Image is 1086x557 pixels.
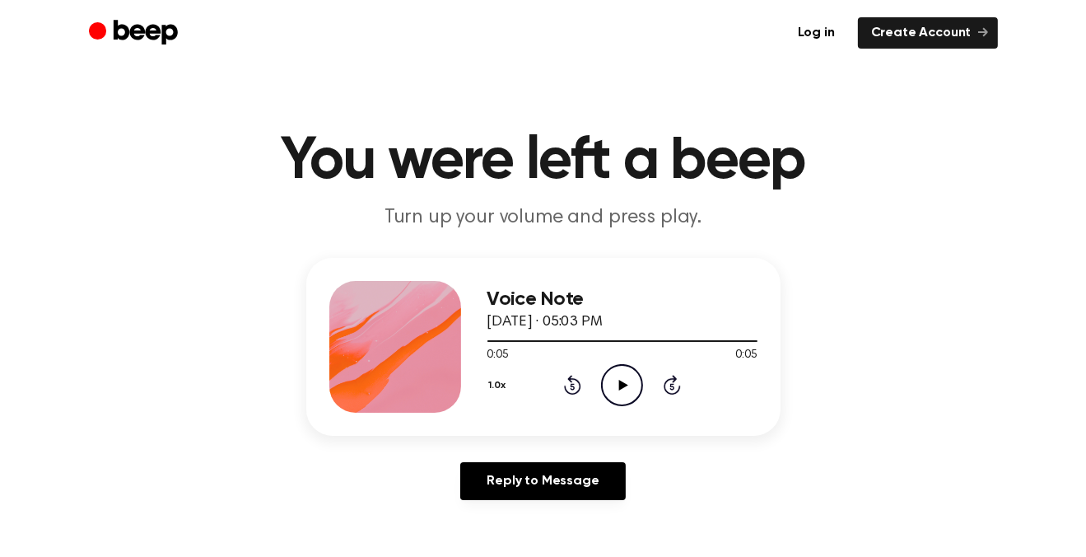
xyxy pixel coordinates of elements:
h3: Voice Note [487,288,757,311]
button: 1.0x [487,372,513,400]
a: Beep [89,17,182,49]
span: [DATE] · 05:03 PM [487,315,603,330]
p: Turn up your volume and press play. [227,204,860,232]
h1: You were left a beep [122,132,965,191]
span: 0:05 [735,347,757,364]
a: Reply to Message [460,462,625,500]
span: 0:05 [487,347,509,364]
a: Create Account [858,17,998,49]
a: Log in [785,17,848,49]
